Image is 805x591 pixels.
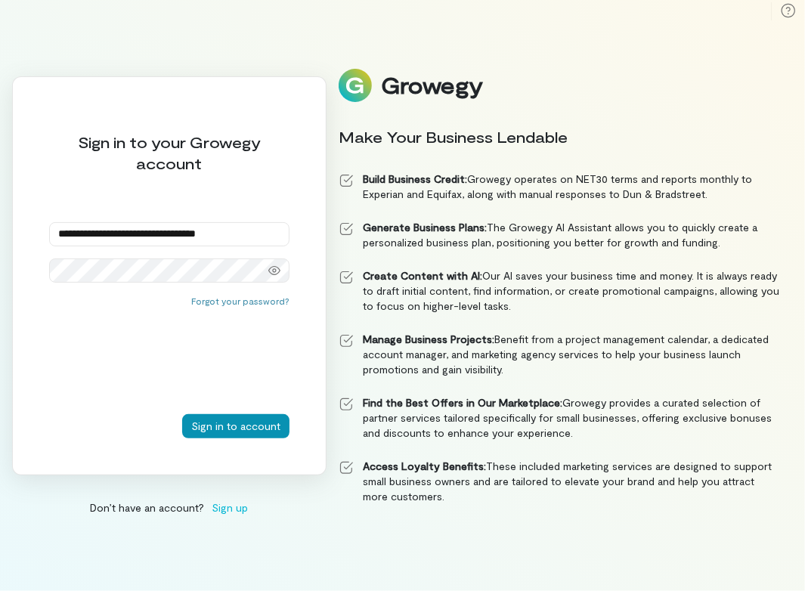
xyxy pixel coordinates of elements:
[339,395,781,441] li: Growegy provides a curated selection of partner services tailored specifically for small business...
[363,396,562,409] strong: Find the Best Offers in Our Marketplace:
[339,172,781,202] li: Growegy operates on NET30 terms and reports monthly to Experian and Equifax, along with manual re...
[212,500,249,515] span: Sign up
[363,269,482,282] strong: Create Content with AI:
[339,220,781,250] li: The Growegy AI Assistant allows you to quickly create a personalized business plan, positioning y...
[339,126,781,147] div: Make Your Business Lendable
[363,221,487,234] strong: Generate Business Plans:
[339,69,372,102] img: Logo
[49,132,289,174] div: Sign in to your Growegy account
[182,414,289,438] button: Sign in to account
[339,459,781,504] li: These included marketing services are designed to support small business owners and are tailored ...
[191,295,289,307] button: Forgot your password?
[12,500,327,515] div: Don’t have an account?
[339,332,781,377] li: Benefit from a project management calendar, a dedicated account manager, and marketing agency ser...
[363,459,486,472] strong: Access Loyalty Benefits:
[363,172,467,185] strong: Build Business Credit:
[381,73,482,98] div: Growegy
[339,268,781,314] li: Our AI saves your business time and money. It is always ready to draft initial content, find info...
[363,333,494,345] strong: Manage Business Projects:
